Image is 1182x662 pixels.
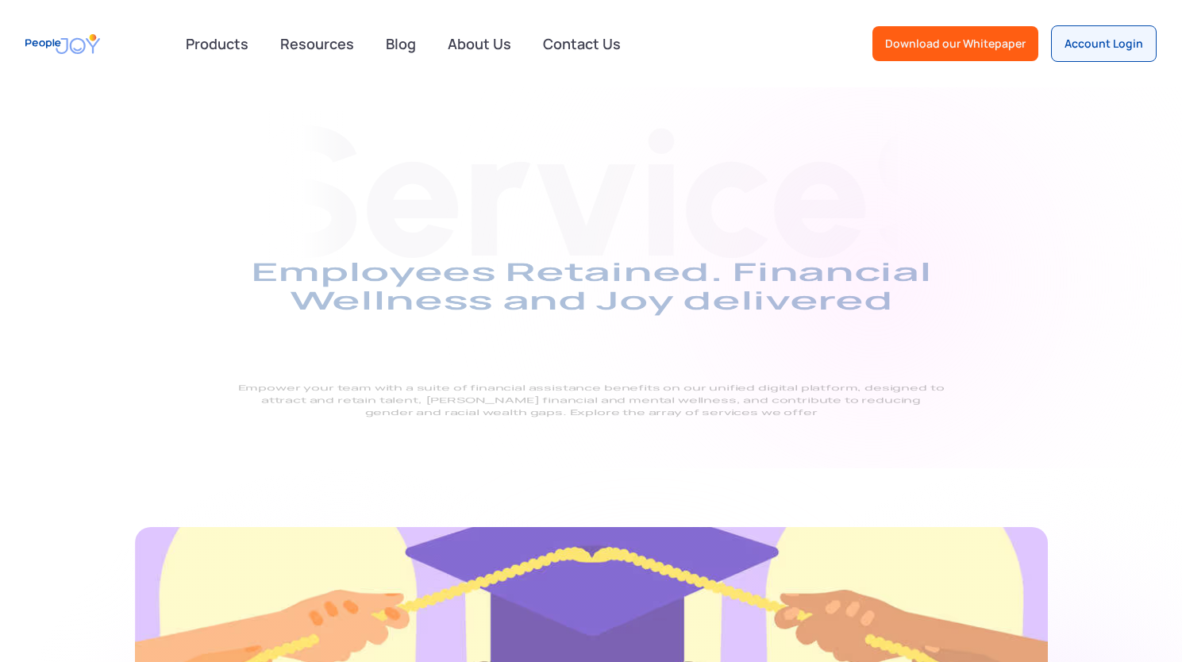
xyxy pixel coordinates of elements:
[176,28,258,60] div: Products
[533,26,630,61] a: Contact Us
[1051,25,1157,62] a: Account Login
[885,36,1026,52] div: Download our Whitepaper
[237,371,945,418] p: Empower your team with a suite of financial assistance benefits on our unified digital platform, ...
[376,26,425,61] a: Blog
[1065,36,1143,52] div: Account Login
[271,26,364,61] a: Resources
[872,26,1038,61] a: Download our Whitepaper
[237,257,945,314] h1: Employees Retained. Financial Wellness and Joy delivered
[25,26,100,62] a: home
[438,26,521,61] a: About Us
